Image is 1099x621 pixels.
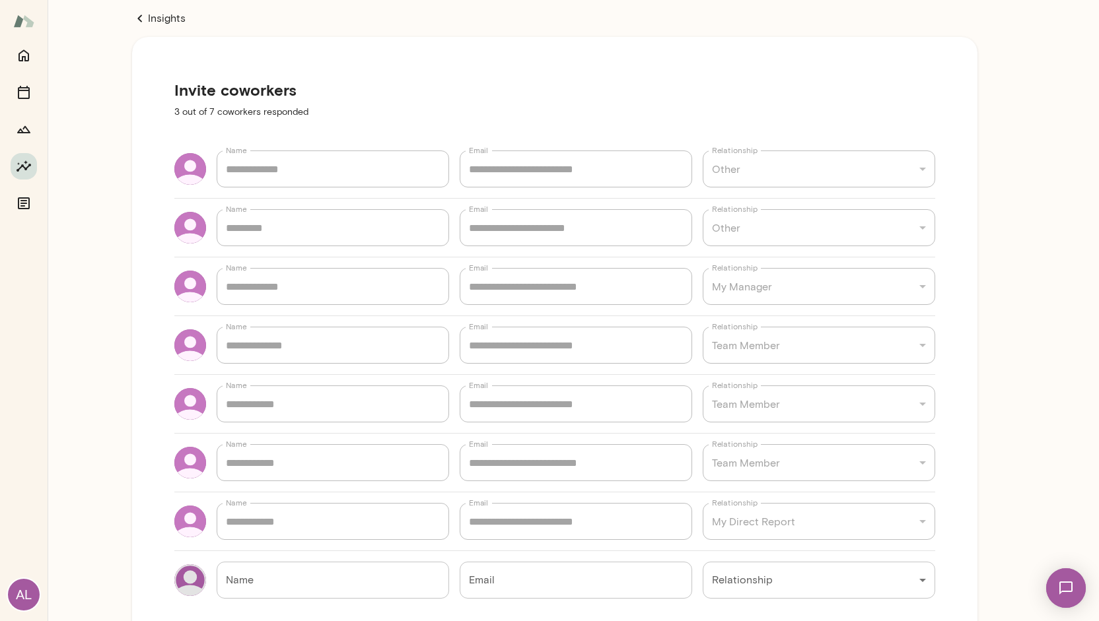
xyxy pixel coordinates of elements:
[703,268,935,305] div: My Manager
[11,79,37,106] button: Sessions
[469,321,488,332] label: Email
[469,203,488,214] label: Email
[469,497,488,508] label: Email
[469,262,488,273] label: Email
[703,503,935,540] div: My Direct Report
[712,438,758,449] label: Relationship
[11,116,37,143] button: Growth Plan
[11,153,37,180] button: Insights
[174,79,935,100] h5: Invite coworkers
[11,190,37,216] button: Documents
[226,321,247,332] label: Name
[11,42,37,69] button: Home
[226,379,247,391] label: Name
[712,262,758,273] label: Relationship
[703,327,935,364] div: Team Member
[703,209,935,246] div: Other
[226,497,247,508] label: Name
[712,145,758,156] label: Relationship
[703,444,935,481] div: Team Member
[13,9,34,34] img: Mento
[226,262,247,273] label: Name
[703,150,935,187] div: Other
[703,385,935,422] div: Team Member
[712,321,758,332] label: Relationship
[712,203,758,214] label: Relationship
[226,438,247,449] label: Name
[712,379,758,391] label: Relationship
[174,106,935,119] p: 3 out of 7 coworkers responded
[469,145,488,156] label: Email
[8,579,40,610] div: AL
[226,203,247,214] label: Name
[469,438,488,449] label: Email
[469,379,488,391] label: Email
[226,145,247,156] label: Name
[712,497,758,508] label: Relationship
[132,11,977,26] a: Insights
